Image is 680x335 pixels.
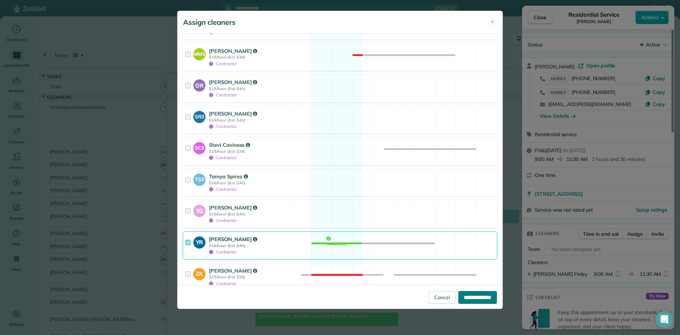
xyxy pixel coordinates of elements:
strong: ZK [193,268,205,278]
span: ✕ [491,18,494,26]
span: Contractor [209,155,237,160]
a: Cancel [429,291,455,304]
strong: $15/hour (Est: $38) [209,274,288,279]
span: Contractor [209,186,237,192]
strong: Tamya Spires [209,173,248,180]
strong: [PERSON_NAME] [209,110,257,117]
strong: $16/hour (Est: $40) [209,212,288,217]
strong: YR [193,236,205,247]
span: Contractor [209,249,237,255]
strong: $16/hour (Est: $40) [209,243,288,248]
span: Contractor [209,218,237,223]
strong: TS3 [193,174,205,183]
strong: [PERSON_NAME] [209,204,257,211]
strong: $15/hour (Est: $38) [209,149,288,154]
strong: $15/hour (Est: $38) [209,55,288,60]
strong: $16/hour (Est: $40) [209,118,288,123]
strong: SR3 [193,111,205,121]
strong: MM1 [193,48,205,58]
span: Contractor [209,92,237,97]
h5: Assign cleaners [183,17,236,27]
div: Open Intercom Messenger [656,311,673,328]
strong: Stevi Caviness [209,141,250,148]
span: Contractor [209,281,237,286]
span: Contractor [209,124,237,129]
strong: OR [193,79,205,90]
span: Contractor [209,29,237,35]
strong: [PERSON_NAME] [209,79,257,85]
strong: $16/hour (Est: $40) [209,86,288,91]
strong: [PERSON_NAME] [209,48,257,54]
strong: $16/hour (Est: $40) [209,180,288,185]
span: Contractor [209,61,237,66]
strong: TG [193,205,205,215]
strong: [PERSON_NAME] [209,236,257,242]
strong: [PERSON_NAME] [209,267,257,274]
strong: SC3 [193,142,205,152]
